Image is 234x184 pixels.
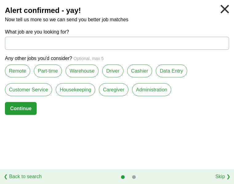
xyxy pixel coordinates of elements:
[5,5,229,16] h2: Alert confirmed - yay!
[99,83,128,96] label: Caregiver
[5,55,229,62] p: Any other jobs you'd consider?
[34,65,62,78] label: Part-time
[5,65,30,78] label: Remote
[102,65,123,78] label: Driver
[66,65,99,78] label: Warehouse
[5,102,37,115] button: Continue
[156,65,187,78] label: Data Entry
[5,28,229,36] label: What job are you looking for?
[127,65,152,78] label: Cashier
[132,83,171,96] label: Administration
[5,16,229,23] p: Now tell us more so we can send you better job matches
[74,56,104,61] span: Optional, max 5
[215,173,230,180] a: Skip ❯
[4,173,42,180] a: ❮ Back to search
[5,83,52,96] label: Customer Service
[56,83,95,96] label: Housekeeping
